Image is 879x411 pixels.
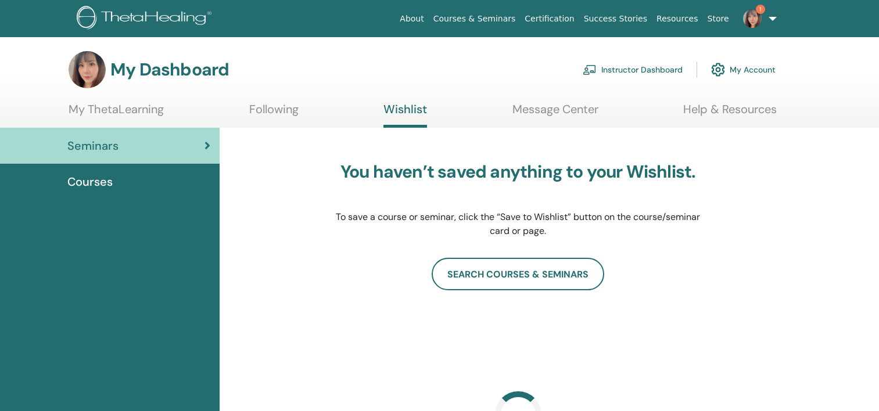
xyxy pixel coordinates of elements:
img: chalkboard-teacher.svg [583,64,597,75]
a: My Account [711,57,776,82]
span: 1 [756,5,765,14]
a: My ThetaLearning [69,102,164,125]
a: search courses & seminars [432,258,604,290]
span: Seminars [67,137,119,154]
img: logo.png [77,6,216,32]
h3: My Dashboard [110,59,229,80]
a: Certification [520,8,579,30]
a: About [395,8,428,30]
img: default.jpg [743,9,762,28]
a: Instructor Dashboard [583,57,683,82]
img: default.jpg [69,51,106,88]
span: Courses [67,173,113,190]
a: Following [249,102,299,125]
a: Help & Resources [683,102,777,125]
a: Wishlist [383,102,427,128]
h3: You haven’t saved anything to your Wishlist. [335,161,701,182]
a: Store [703,8,734,30]
a: Success Stories [579,8,652,30]
a: Courses & Seminars [429,8,521,30]
a: Resources [652,8,703,30]
p: To save a course or seminar, click the “Save to Wishlist” button on the course/seminar card or page. [335,210,701,238]
img: cog.svg [711,60,725,80]
a: Message Center [512,102,598,125]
